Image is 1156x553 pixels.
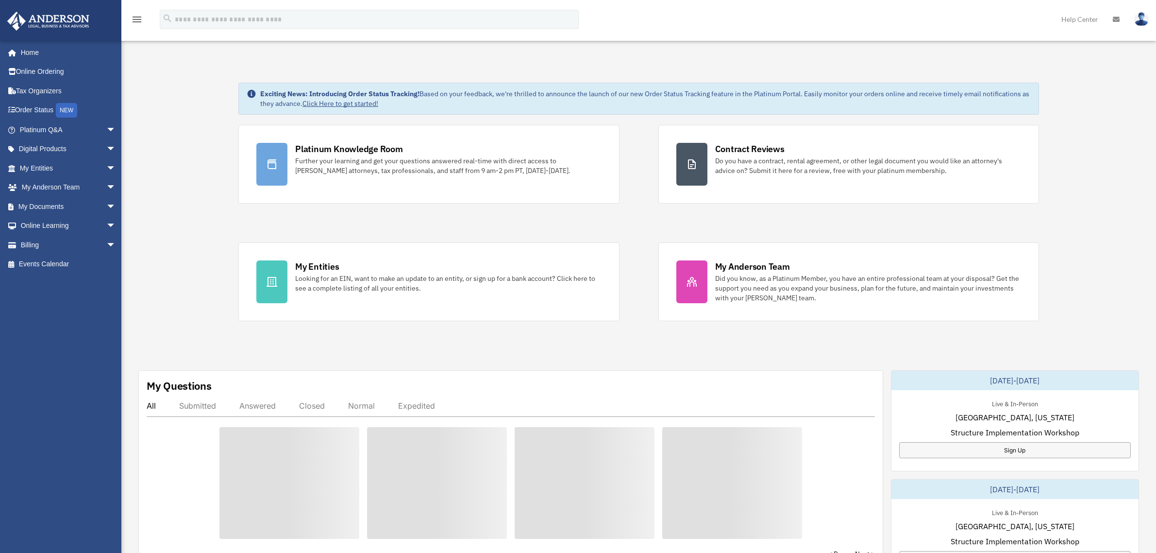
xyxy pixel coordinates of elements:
[899,442,1131,458] a: Sign Up
[106,158,126,178] span: arrow_drop_down
[955,412,1074,423] span: [GEOGRAPHIC_DATA], [US_STATE]
[131,14,143,25] i: menu
[984,507,1046,517] div: Live & In-Person
[7,139,131,159] a: Digital Productsarrow_drop_down
[7,101,131,121] a: Order StatusNEW
[7,81,131,101] a: Tax Organizers
[7,255,131,274] a: Events Calendar
[299,401,325,411] div: Closed
[951,427,1079,438] span: Structure Implementation Workshop
[4,12,92,31] img: Anderson Advisors Platinum Portal
[295,274,601,293] div: Looking for an EIN, want to make an update to an entity, or sign up for a bank account? Click her...
[106,139,126,159] span: arrow_drop_down
[302,99,378,108] a: Click Here to get started!
[7,158,131,178] a: My Entitiesarrow_drop_down
[260,89,419,98] strong: Exciting News: Introducing Order Status Tracking!
[238,125,619,204] a: Platinum Knowledge Room Further your learning and get your questions answered real-time with dire...
[715,260,790,273] div: My Anderson Team
[131,17,143,25] a: menu
[106,178,126,198] span: arrow_drop_down
[162,13,173,24] i: search
[106,197,126,217] span: arrow_drop_down
[348,401,375,411] div: Normal
[658,125,1039,204] a: Contract Reviews Do you have a contract, rental agreement, or other legal document you would like...
[106,120,126,140] span: arrow_drop_down
[147,401,156,411] div: All
[295,143,403,155] div: Platinum Knowledge Room
[238,242,619,321] a: My Entities Looking for an EIN, want to make an update to an entity, or sign up for a bank accoun...
[715,156,1021,175] div: Do you have a contract, rental agreement, or other legal document you would like an attorney's ad...
[7,178,131,197] a: My Anderson Teamarrow_drop_down
[955,520,1074,532] span: [GEOGRAPHIC_DATA], [US_STATE]
[715,143,785,155] div: Contract Reviews
[951,536,1079,547] span: Structure Implementation Workshop
[106,216,126,236] span: arrow_drop_down
[295,260,339,273] div: My Entities
[7,235,131,255] a: Billingarrow_drop_down
[56,103,77,118] div: NEW
[7,43,126,62] a: Home
[295,156,601,175] div: Further your learning and get your questions answered real-time with direct access to [PERSON_NAM...
[179,401,216,411] div: Submitted
[147,379,212,393] div: My Questions
[984,398,1046,408] div: Live & In-Person
[658,242,1039,321] a: My Anderson Team Did you know, as a Platinum Member, you have an entire professional team at your...
[7,62,131,82] a: Online Ordering
[891,371,1139,390] div: [DATE]-[DATE]
[106,235,126,255] span: arrow_drop_down
[7,120,131,139] a: Platinum Q&Aarrow_drop_down
[239,401,276,411] div: Answered
[7,216,131,236] a: Online Learningarrow_drop_down
[260,89,1031,108] div: Based on your feedback, we're thrilled to announce the launch of our new Order Status Tracking fe...
[1134,12,1149,26] img: User Pic
[7,197,131,216] a: My Documentsarrow_drop_down
[715,274,1021,303] div: Did you know, as a Platinum Member, you have an entire professional team at your disposal? Get th...
[891,480,1139,499] div: [DATE]-[DATE]
[398,401,435,411] div: Expedited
